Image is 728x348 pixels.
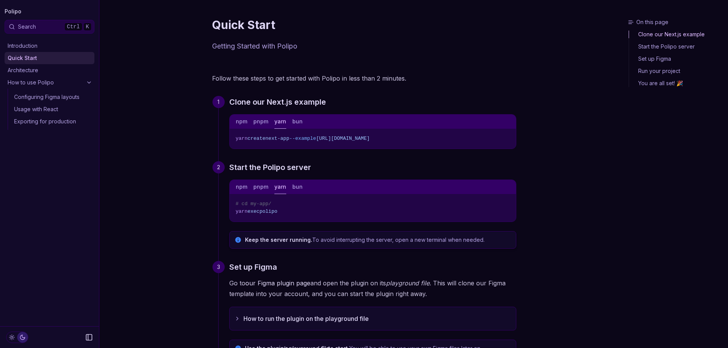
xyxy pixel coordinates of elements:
[253,180,268,194] button: pnpm
[5,64,94,76] a: Architecture
[245,236,511,244] p: To avoid interrupting the server, open a new terminal when needed.
[83,23,92,31] kbd: K
[236,115,247,129] button: npm
[236,201,272,207] span: # cd my-app/
[229,96,326,108] a: Clone our Next.js example
[248,136,266,141] span: create
[629,77,725,87] a: You are all set! 🎉
[212,41,516,52] p: Getting Started with Polipo
[5,40,94,52] a: Introduction
[6,332,28,343] button: Toggle Theme
[212,18,516,32] h1: Quick Start
[386,279,430,287] em: playground file
[229,161,311,173] a: Start the Polipo server
[266,136,289,141] span: next-app
[5,6,21,17] a: Polipo
[629,31,725,40] a: Clone our Next.js example
[212,73,516,84] p: Follow these steps to get started with Polipo in less than 2 minutes.
[236,209,248,214] span: yarn
[229,278,516,299] p: Go to and open the plugin on its . This will clone our Figma template into your account, and you ...
[259,209,277,214] span: polipo
[5,76,94,89] a: How to use Polipo
[236,180,247,194] button: npm
[11,103,94,115] a: Usage with React
[245,279,310,287] a: our Figma plugin page
[5,52,94,64] a: Quick Start
[245,236,312,243] strong: Keep the server running.
[248,209,259,214] span: exec
[229,261,277,273] a: Set up Figma
[230,307,516,330] button: How to run the plugin on the playground file
[629,40,725,53] a: Start the Polipo server
[316,136,370,141] span: [URL][DOMAIN_NAME]
[629,65,725,77] a: Run your project
[292,180,303,194] button: bun
[11,91,94,103] a: Configuring Figma layouts
[289,136,316,141] span: --example
[274,180,286,194] button: yarn
[64,23,83,31] kbd: Ctrl
[274,115,286,129] button: yarn
[292,115,303,129] button: bun
[253,115,268,129] button: pnpm
[11,115,94,128] a: Exporting for production
[628,18,725,26] h3: On this page
[5,20,94,34] button: SearchCtrlK
[83,331,95,343] button: Collapse Sidebar
[236,136,248,141] span: yarn
[629,53,725,65] a: Set up Figma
